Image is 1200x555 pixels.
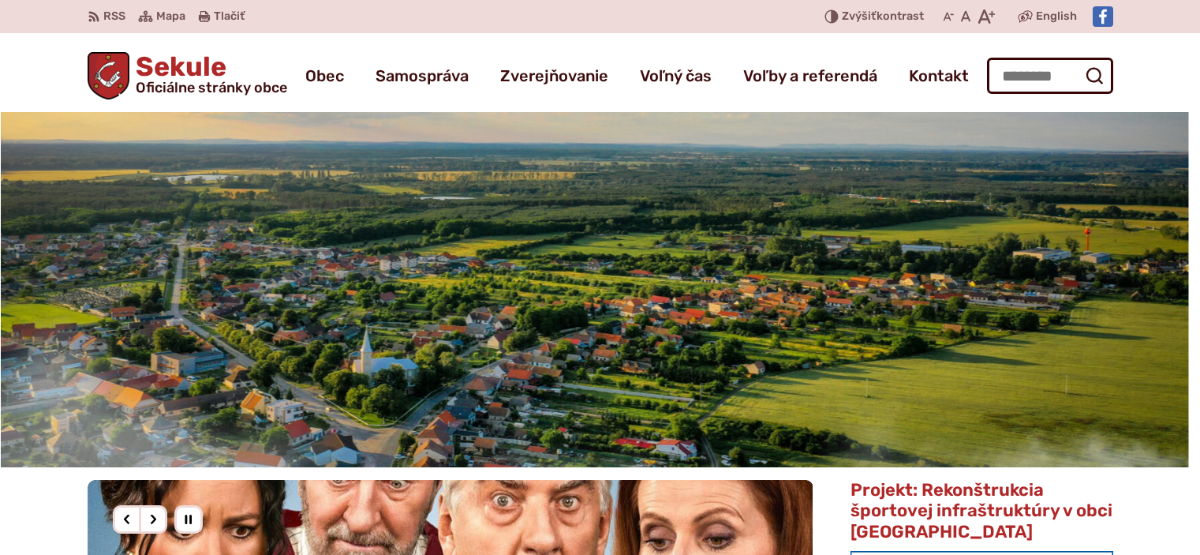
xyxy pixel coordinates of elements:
div: Nasledujúci slajd [139,505,167,534]
span: RSS [103,7,125,26]
a: Logo Sekule, prejsť na domovskú stránku. [88,52,288,99]
a: Obec [305,54,344,98]
span: kontrast [842,10,924,24]
h1: Sekule [129,54,287,95]
img: Prejsť na Facebook stránku [1093,6,1113,27]
span: English [1036,7,1077,26]
a: English [1033,7,1080,26]
a: Samospráva [376,54,469,98]
a: Voľný čas [640,54,712,98]
a: Voľby a referendá [743,54,877,98]
span: Mapa [156,7,185,26]
a: Kontakt [909,54,969,98]
img: Prejsť na domovskú stránku [88,52,130,99]
div: Pozastaviť pohyb slajdera [174,505,203,534]
span: Oficiálne stránky obce [136,81,287,95]
span: Projekt: Rekonštrukcia športovej infraštruktúry v obci [GEOGRAPHIC_DATA] [850,479,1112,542]
span: Zvýšiť [842,9,877,23]
span: Tlačiť [214,10,245,24]
div: Predošlý slajd [113,505,141,534]
a: Zverejňovanie [500,54,608,98]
